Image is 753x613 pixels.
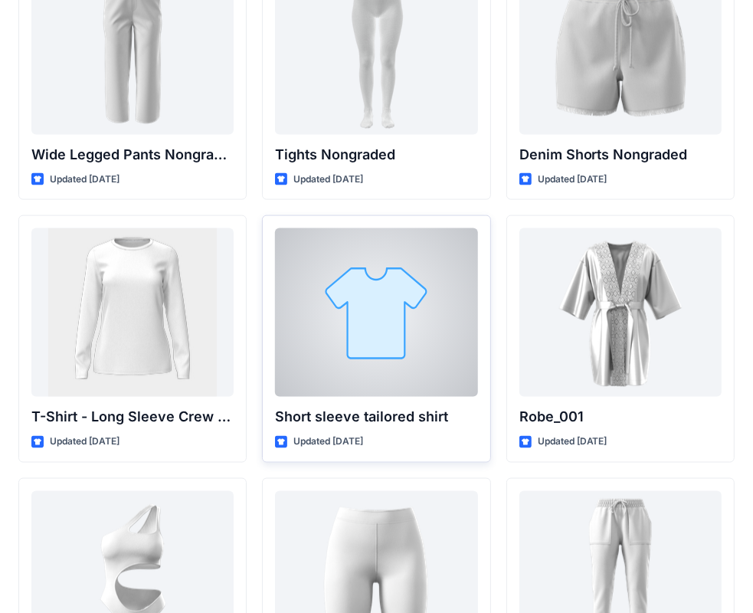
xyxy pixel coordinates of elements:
[293,172,363,188] p: Updated [DATE]
[50,434,119,450] p: Updated [DATE]
[275,228,477,397] a: Short sleeve tailored shirt
[31,406,234,428] p: T-Shirt - Long Sleeve Crew Neck
[293,434,363,450] p: Updated [DATE]
[519,406,722,428] p: Robe_001
[275,406,477,428] p: Short sleeve tailored shirt
[519,144,722,166] p: Denim Shorts Nongraded
[31,144,234,166] p: Wide Legged Pants Nongraded
[538,172,607,188] p: Updated [DATE]
[275,144,477,166] p: Tights Nongraded
[50,172,119,188] p: Updated [DATE]
[31,228,234,397] a: T-Shirt - Long Sleeve Crew Neck
[519,228,722,397] a: Robe_001
[538,434,607,450] p: Updated [DATE]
